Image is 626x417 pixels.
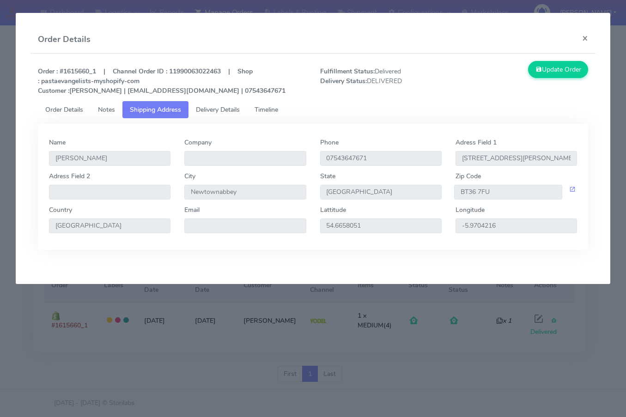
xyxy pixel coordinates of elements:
[38,67,286,95] strong: Order : #1615660_1 | Channel Order ID : 11990063022463 | Shop : pastaevangelists-myshopify-com [P...
[320,205,346,215] label: Lattitude
[255,105,278,114] span: Timeline
[456,205,485,215] label: Longitude
[320,171,335,181] label: State
[49,171,90,181] label: Adress Field 2
[184,205,200,215] label: Email
[528,61,588,78] button: Update Order
[184,138,212,147] label: Company
[320,67,375,76] strong: Fulfillment Status:
[38,33,91,46] h4: Order Details
[98,105,115,114] span: Notes
[38,86,69,95] strong: Customer :
[49,138,66,147] label: Name
[130,105,181,114] span: Shipping Address
[575,26,596,50] button: Close
[313,66,454,96] span: Delivered DELIVERED
[196,105,240,114] span: Delivery Details
[320,138,339,147] label: Phone
[38,101,588,118] ul: Tabs
[184,171,195,181] label: City
[49,205,72,215] label: Country
[320,77,367,85] strong: Delivery Status:
[45,105,83,114] span: Order Details
[456,138,497,147] label: Adress Field 1
[456,171,481,181] label: Zip Code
